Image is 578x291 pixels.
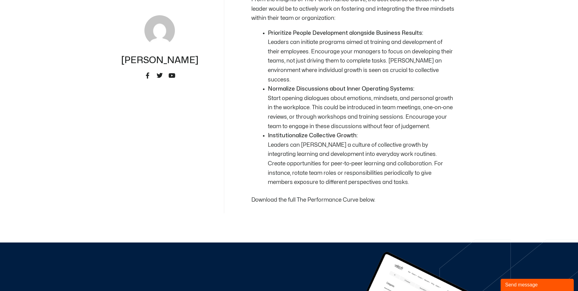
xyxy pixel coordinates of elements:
b: Normalize Discussions about Inner Operating Systems: [268,86,414,92]
li: Leaders can [PERSON_NAME] a culture of collective growth by integrating learning and development ... [268,131,456,187]
li: Start opening dialogues about emotions, mindsets, and personal growth in the workplace. This coul... [268,84,456,131]
b: Prioritize People Development alongside Business Results: [268,31,423,36]
iframe: chat widget [501,278,575,291]
h3: [PERSON_NAME] [119,56,200,65]
p: Download the full The Performance Curve below. [251,196,456,205]
b: Institutionalize Collective Growth: [268,133,358,138]
li: Leaders can initiate programs aimed at training and development of their employees. Encourage you... [268,29,456,85]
